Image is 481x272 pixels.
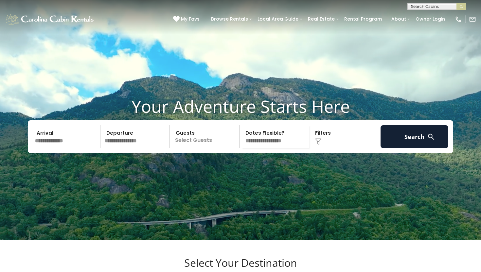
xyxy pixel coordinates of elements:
[469,16,476,23] img: mail-regular-white.png
[173,16,201,23] a: My Favs
[172,125,239,148] p: Select Guests
[427,133,435,141] img: search-regular-white.png
[341,14,385,24] a: Rental Program
[381,125,448,148] button: Search
[254,14,302,24] a: Local Area Guide
[388,14,409,24] a: About
[5,96,476,116] h1: Your Adventure Starts Here
[455,16,462,23] img: phone-regular-white.png
[208,14,251,24] a: Browse Rentals
[412,14,448,24] a: Owner Login
[305,14,338,24] a: Real Estate
[5,13,96,26] img: White-1-1-2.png
[181,16,200,23] span: My Favs
[315,138,322,145] img: filter--v1.png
